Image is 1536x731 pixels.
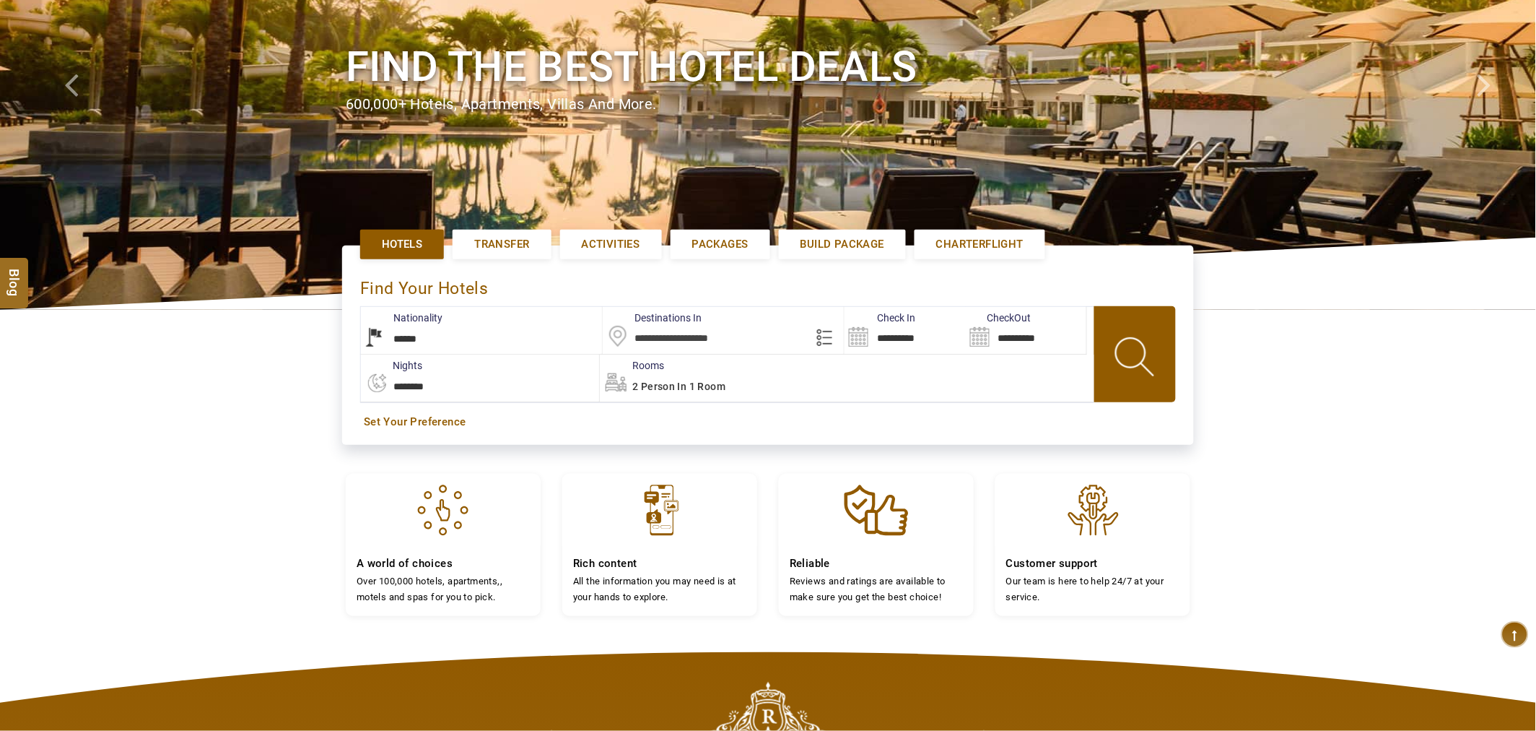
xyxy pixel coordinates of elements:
[845,311,915,325] label: Check In
[382,237,422,252] span: Hotels
[360,264,1176,306] div: Find Your Hotels
[560,230,662,259] a: Activities
[966,311,1031,325] label: CheckOut
[1006,557,1179,571] h4: Customer support
[357,574,530,605] p: Over 100,000 hotels, apartments,, motels and spas for you to pick.
[360,358,422,373] label: nights
[603,311,702,325] label: Destinations In
[632,381,725,392] span: 2 Person in 1 Room
[453,230,551,259] a: Transfer
[692,237,749,252] span: Packages
[364,415,1172,430] a: Set Your Preference
[800,237,884,252] span: Build Package
[671,230,770,259] a: Packages
[915,230,1045,259] a: Charterflight
[357,557,530,571] h4: A world of choices
[346,40,1190,94] h1: Find the best hotel deals
[582,237,640,252] span: Activities
[790,574,963,605] p: Reviews and ratings are available to make sure you get the best choice!
[1006,574,1179,605] p: Our team is here to help 24/7 at your service.
[5,269,24,281] span: Blog
[936,237,1024,252] span: Charterflight
[845,307,965,354] input: Search
[966,307,1086,354] input: Search
[600,358,664,373] label: Rooms
[790,557,963,571] h4: Reliable
[573,557,746,571] h4: Rich content
[361,311,442,325] label: Nationality
[346,94,1190,115] div: 600,000+ hotels, apartments, villas and more.
[573,574,746,605] p: All the information you may need is at your hands to explore.
[474,237,529,252] span: Transfer
[779,230,906,259] a: Build Package
[360,230,444,259] a: Hotels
